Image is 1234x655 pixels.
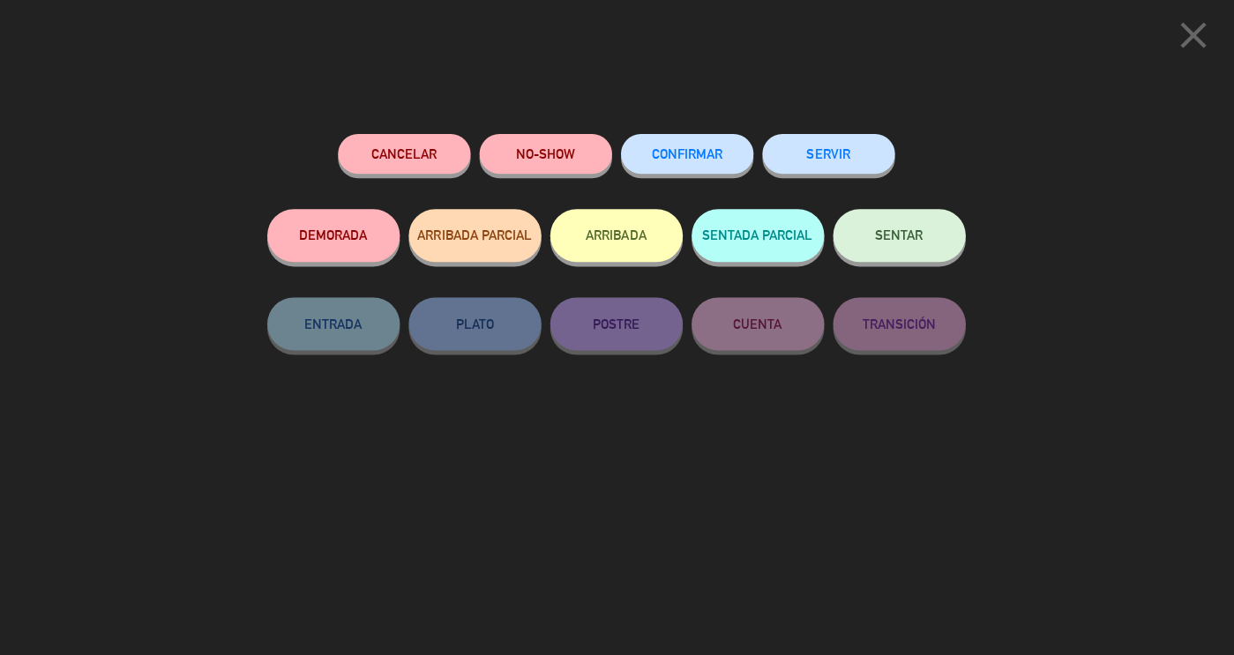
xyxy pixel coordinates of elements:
button: POSTRE [551,298,684,351]
button: ENTRADA [269,298,401,351]
button: NO-SHOW [481,135,613,175]
button: TRANSICIÓN [834,298,966,351]
button: close [1166,13,1221,65]
span: CONFIRMAR [653,147,723,162]
i: close [1171,14,1215,58]
button: Cancelar [340,135,472,175]
span: SENTAR [876,228,924,243]
button: PLATO [410,298,542,351]
button: SERVIR [763,135,895,175]
button: SENTAR [834,210,966,263]
button: SENTADA PARCIAL [692,210,825,263]
button: CONFIRMAR [622,135,754,175]
button: ARRIBADA [551,210,684,263]
button: CUENTA [692,298,825,351]
button: DEMORADA [269,210,401,263]
button: ARRIBADA PARCIAL [410,210,542,263]
span: ARRIBADA PARCIAL [419,228,533,243]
